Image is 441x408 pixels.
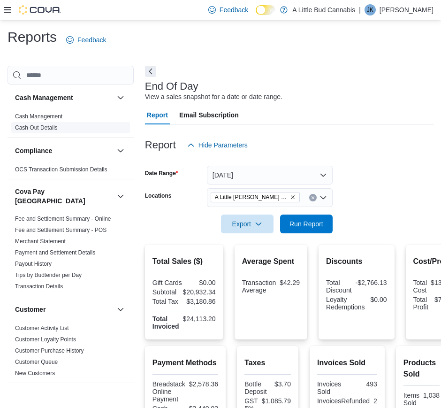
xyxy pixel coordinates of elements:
span: Customer Activity List [15,324,69,332]
button: [DATE] [207,166,333,185]
a: New Customers [15,370,55,377]
h3: Report [145,139,176,151]
span: Tips by Budtender per Day [15,271,82,279]
div: Jake Kearns [365,4,376,15]
div: View a sales snapshot for a date or date range. [145,92,282,102]
h2: Products Sold [403,357,440,380]
button: Cash Management [115,92,126,103]
div: Cova Pay [GEOGRAPHIC_DATA] [8,213,134,296]
span: Report [147,106,168,124]
button: Compliance [15,146,113,155]
h1: Reports [8,28,57,46]
div: $20,932.34 [183,288,216,296]
strong: Total Invoiced [152,315,179,330]
div: $0.00 [369,296,387,303]
button: Open list of options [319,194,327,201]
h2: Total Sales ($) [152,256,216,267]
input: Dark Mode [256,5,275,15]
span: A Little [PERSON_NAME] Rock [215,192,288,202]
a: Customer Loyalty Points [15,336,76,343]
div: Breadstack Online Payment [152,380,185,403]
button: Compliance [115,145,126,156]
div: Bottle Deposit [244,380,266,395]
div: $3.70 [271,380,291,388]
button: Cova Pay [GEOGRAPHIC_DATA] [15,187,113,206]
span: Run Report [289,219,323,229]
div: $24,113.20 [183,315,216,323]
div: Items Sold [403,392,419,407]
a: OCS Transaction Submission Details [15,166,107,173]
img: Cova [19,5,61,15]
p: [PERSON_NAME] [380,4,433,15]
a: Customer Activity List [15,325,69,331]
button: Hide Parameters [183,136,251,154]
h3: Compliance [15,146,52,155]
a: Fee and Settlement Summary - POS [15,227,106,233]
h3: End Of Day [145,81,198,92]
span: New Customers [15,370,55,377]
span: Customer Purchase History [15,347,84,354]
div: Total Discount [326,279,351,294]
a: Fee and Settlement Summary - Online [15,216,111,222]
span: Email Subscription [179,106,239,124]
button: Cova Pay [GEOGRAPHIC_DATA] [115,191,126,202]
span: Customer Queue [15,358,58,366]
span: Hide Parameters [198,140,248,150]
label: Date Range [145,169,178,177]
div: Total Tax [152,298,182,305]
h3: Cash Management [15,93,73,102]
div: $1,085.79 [262,397,291,405]
button: Remove A Little Bud White Rock from selection in this group [290,194,296,200]
div: InvoicesRefunded [317,397,370,405]
div: Compliance [8,164,134,179]
div: Cash Management [8,111,134,137]
a: Merchant Statement [15,238,66,245]
div: $0.00 [186,279,215,286]
div: Invoices Sold [317,380,345,395]
div: 2 [373,397,377,405]
div: -$2,766.13 [356,279,387,286]
button: Next [145,66,156,77]
span: Feedback [220,5,248,15]
a: Payment and Settlement Details [15,249,95,256]
span: Payout History [15,260,52,268]
h3: Customer [15,305,46,314]
div: Subtotal [152,288,179,296]
div: Total Profit [413,296,431,311]
button: Cash Management [15,93,113,102]
div: Gift Cards [152,279,182,286]
button: Customer [15,305,113,314]
span: Merchant Statement [15,238,66,245]
h2: Discounts [326,256,387,267]
h2: Taxes [244,357,291,369]
div: 1,038 [423,392,440,399]
div: Total Cost [413,279,427,294]
a: Feedback [205,0,252,19]
span: Fee and Settlement Summary - POS [15,226,106,234]
h2: Invoices Sold [317,357,377,369]
a: Cash Out Details [15,124,58,131]
div: Loyalty Redemptions [326,296,365,311]
div: Transaction Average [242,279,276,294]
span: A Little Bud White Rock [211,192,300,202]
button: Export [221,215,274,233]
button: Customer [115,304,126,315]
div: $3,180.86 [186,298,215,305]
div: Customer [8,323,134,383]
a: Tips by Budtender per Day [15,272,82,278]
h2: Payment Methods [152,357,218,369]
p: | [359,4,361,15]
a: Cash Management [15,113,62,120]
span: Export [227,215,268,233]
a: Transaction Details [15,283,63,290]
h2: Average Spent [242,256,300,267]
div: $42.29 [280,279,300,286]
